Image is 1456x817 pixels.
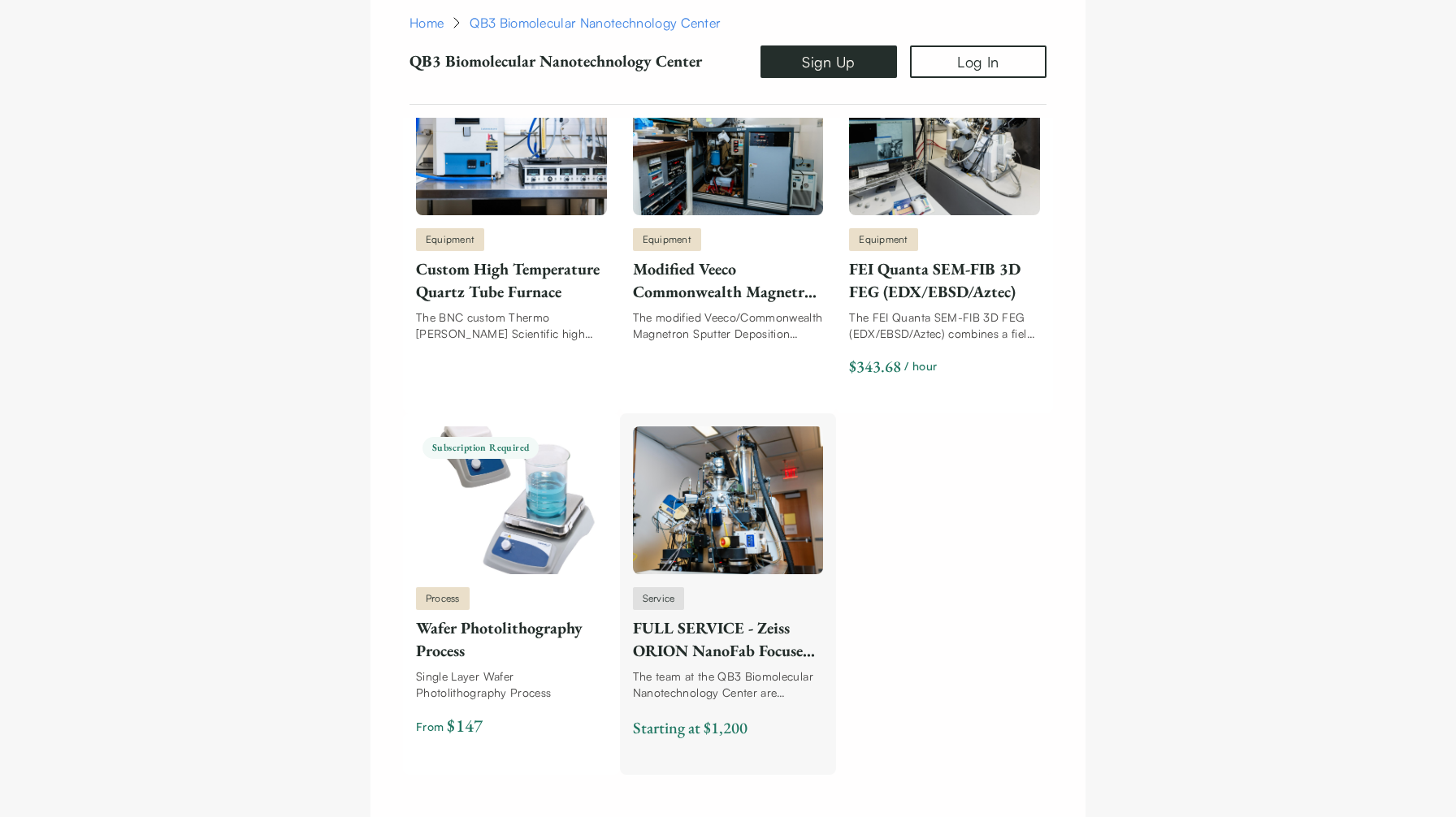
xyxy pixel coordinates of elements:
[422,437,539,459] span: Subscription Required
[416,67,607,215] img: Custom High Temperature Quartz Tube Furnace
[470,13,721,32] div: QB3 Biomolecular Nanotechnology Center
[633,426,824,749] a: FULL SERVICE - Zeiss ORION NanoFab Focused Ion Beam Microscope (He/Ne/Ga)ServiceFULL SERVICE - Ze...
[633,309,824,342] div: The modified Veeco/Commonwealth Magnetron Sputter Deposition System is a thin film physical magne...
[426,591,460,606] span: Process
[633,616,824,662] div: FULL SERVICE - Zeiss ORION NanoFab Focused Ion Beam Microscope (He/Ne/Ga)
[633,67,824,215] img: Modified Veeco Commonwealth Magnetron Sputter Deposition System
[643,591,675,606] span: Service
[849,309,1040,342] div: The FEI Quanta SEM-FIB 3D FEG (EDX/EBSD/Aztec) combines a field emission gun (FEG) electron micro...
[849,355,901,378] div: $343.68
[633,426,824,574] img: FULL SERVICE - Zeiss ORION NanoFab Focused Ion Beam Microscope (He/Ne/Ga)
[849,67,1040,215] img: FEI Quanta SEM-FIB 3D FEG (EDX/EBSD/Aztec)
[426,232,474,247] span: Equipment
[416,67,607,387] a: Custom High Temperature Quartz Tube FurnaceCovered by SubscriptionEquipmentCustom High Temperatur...
[633,67,824,387] a: Modified Veeco Commonwealth Magnetron Sputter Deposition SystemCovered by SubscriptionEquipmentMo...
[849,67,1040,387] a: FEI Quanta SEM-FIB 3D FEG (EDX/EBSD/Aztec)Subscription RequiredEquipmentFEI Quanta SEM-FIB 3D FEG...
[633,717,747,738] span: Starting at $1,200
[447,714,483,739] span: $ 147
[910,45,1046,78] a: Log In
[416,426,607,749] a: Wafer Photolithography ProcessSubscription RequiredProcessWafer Photolithography ProcessSingle La...
[416,668,607,701] div: Single Layer Wafer Photolithography Process
[904,357,937,374] span: / hour
[859,232,908,247] span: Equipment
[416,257,607,303] div: Custom High Temperature Quartz Tube Furnace
[760,45,897,78] a: Sign Up
[643,232,691,247] span: Equipment
[416,714,483,739] span: From
[849,257,1040,303] div: FEI Quanta SEM-FIB 3D FEG (EDX/EBSD/Aztec)
[416,426,607,574] img: Wafer Photolithography Process
[409,51,702,71] p: QB3 Biomolecular Nanotechnology Center
[416,309,607,342] div: The BNC custom Thermo [PERSON_NAME] Scientific high temperature quartz tube furnace is designed t...
[409,13,444,32] a: Home
[416,616,607,662] div: Wafer Photolithography Process
[633,668,824,701] div: The team at the QB3 Biomolecular Nanotechnology Center are available to per
[633,257,824,303] div: Modified Veeco Commonwealth Magnetron Sputter Deposition System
